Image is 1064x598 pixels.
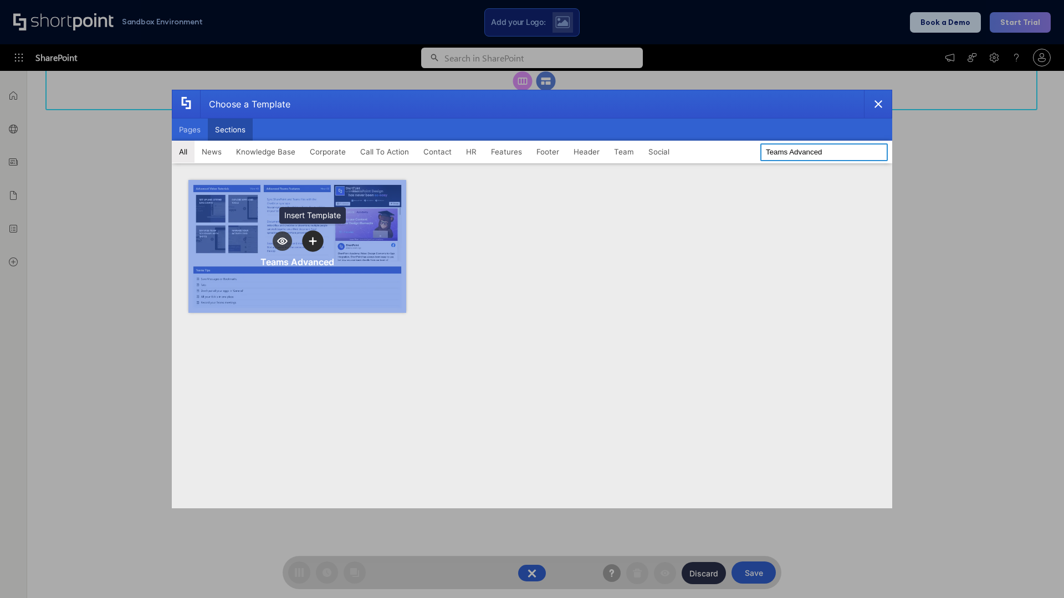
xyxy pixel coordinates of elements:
[459,141,484,163] button: HR
[229,141,303,163] button: Knowledge Base
[172,90,892,508] div: template selector
[200,90,290,118] div: Choose a Template
[172,118,208,141] button: Pages
[208,118,253,141] button: Sections
[1009,545,1064,598] iframe: Chat Widget
[303,141,353,163] button: Corporate
[529,141,566,163] button: Footer
[172,141,195,163] button: All
[641,141,677,163] button: Social
[416,141,459,163] button: Contact
[607,141,641,163] button: Team
[195,141,229,163] button: News
[484,141,529,163] button: Features
[760,143,888,161] input: Search
[260,256,334,267] div: Teams Advanced
[566,141,607,163] button: Header
[353,141,416,163] button: Call To Action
